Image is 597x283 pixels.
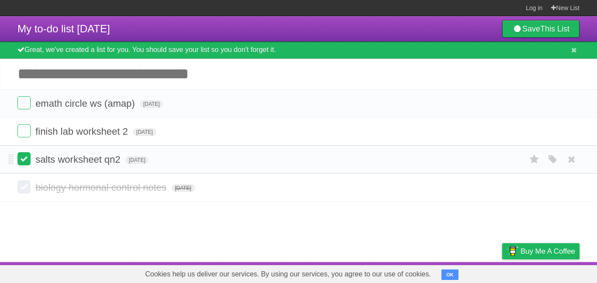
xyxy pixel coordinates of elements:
span: [DATE] [171,184,195,192]
b: This List [540,24,569,33]
button: OK [441,269,458,280]
a: Buy me a coffee [502,243,580,259]
span: My to-do list [DATE] [17,23,110,35]
a: SaveThis List [502,20,580,38]
a: Suggest a feature [524,264,580,281]
label: Done [17,180,31,193]
span: Buy me a coffee [521,244,575,259]
a: Terms [461,264,480,281]
span: [DATE] [140,100,163,108]
label: Done [17,152,31,165]
span: Cookies help us deliver our services. By using our services, you agree to our use of cookies. [136,266,440,283]
img: Buy me a coffee [507,244,518,259]
span: [DATE] [125,156,149,164]
label: Star task [526,152,543,167]
span: emath circle ws (amap) [35,98,137,109]
span: salts worksheet qn2 [35,154,122,165]
label: Done [17,96,31,109]
a: Developers [415,264,450,281]
span: [DATE] [133,128,156,136]
span: biology hormonal control notes [35,182,169,193]
label: Done [17,124,31,137]
a: Privacy [491,264,514,281]
a: About [386,264,404,281]
span: finish lab worksheet 2 [35,126,130,137]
